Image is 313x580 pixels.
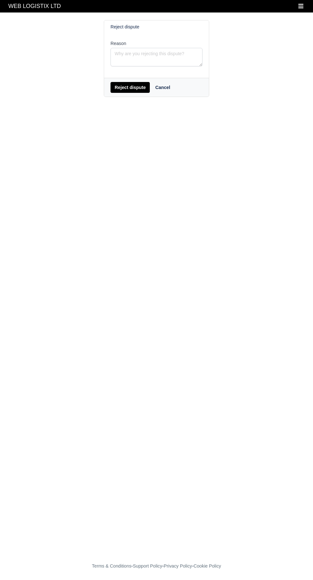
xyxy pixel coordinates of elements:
[294,2,308,11] button: Toggle navigation
[151,82,174,93] a: Cancel
[111,24,139,30] h6: Reject dispute
[42,562,271,570] div: - - -
[111,40,126,47] label: Reason
[92,563,131,569] a: Terms & Conditions
[111,82,150,93] button: Reject dispute
[164,563,192,569] a: Privacy Policy
[194,563,221,569] a: Cookie Policy
[133,563,162,569] a: Support Policy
